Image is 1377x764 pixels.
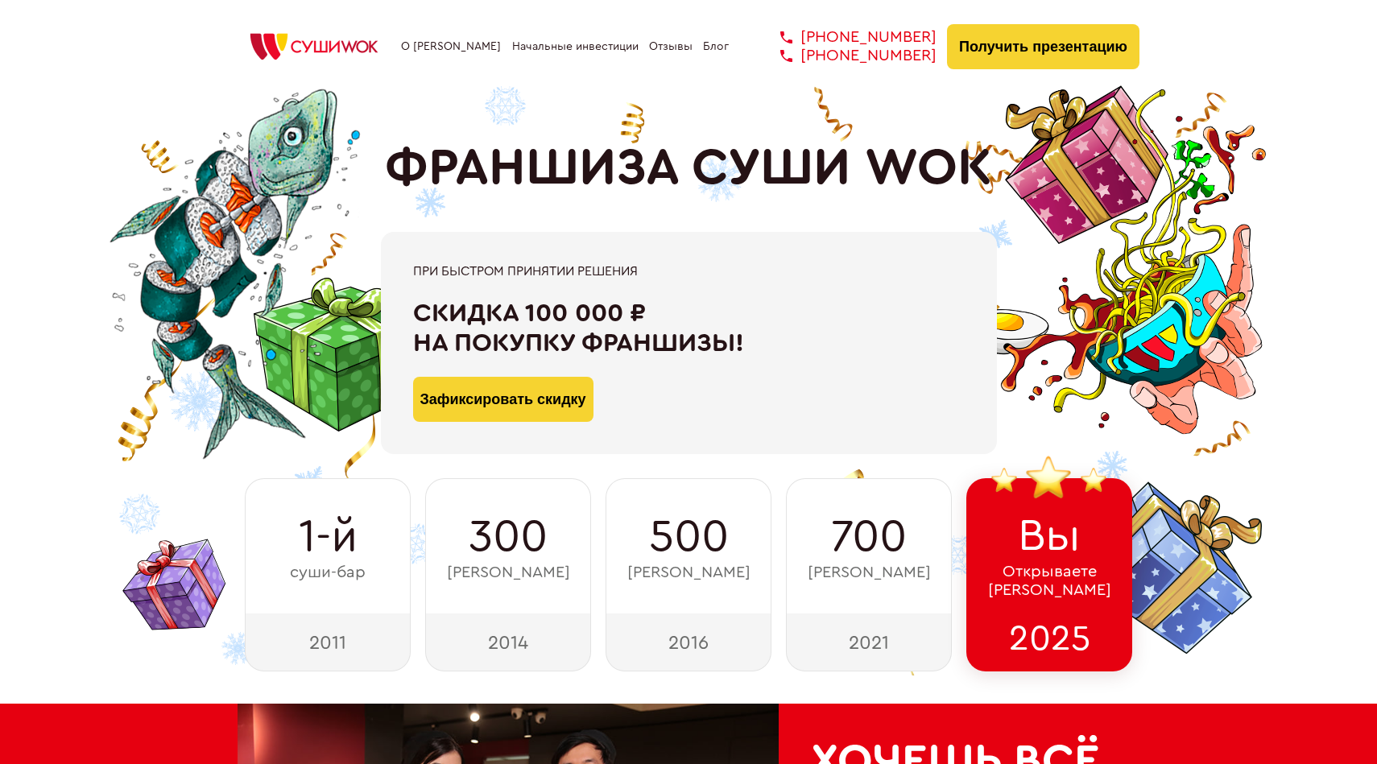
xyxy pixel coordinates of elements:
a: Отзывы [649,40,693,53]
span: 300 [469,511,548,563]
h1: ФРАНШИЗА СУШИ WOK [385,138,992,198]
img: СУШИWOK [238,29,391,64]
span: [PERSON_NAME] [808,564,931,582]
span: 500 [649,511,729,563]
a: [PHONE_NUMBER] [756,28,937,47]
div: 2021 [786,613,952,671]
button: Зафиксировать скидку [413,377,593,422]
a: Начальные инвестиции [512,40,639,53]
span: суши-бар [290,564,366,582]
div: При быстром принятии решения [413,264,965,279]
a: О [PERSON_NAME] [401,40,501,53]
div: 2025 [966,613,1132,671]
span: Вы [1018,510,1081,562]
div: Скидка 100 000 ₽ на покупку франшизы! [413,299,965,358]
span: [PERSON_NAME] [627,564,751,582]
button: Получить презентацию [947,24,1139,69]
a: Блог [703,40,729,53]
span: Открываете [PERSON_NAME] [988,563,1111,600]
span: 1-й [299,511,358,563]
a: [PHONE_NUMBER] [756,47,937,65]
div: 2011 [245,613,411,671]
div: 2016 [606,613,771,671]
span: 700 [831,511,907,563]
span: [PERSON_NAME] [447,564,570,582]
div: 2014 [425,613,591,671]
